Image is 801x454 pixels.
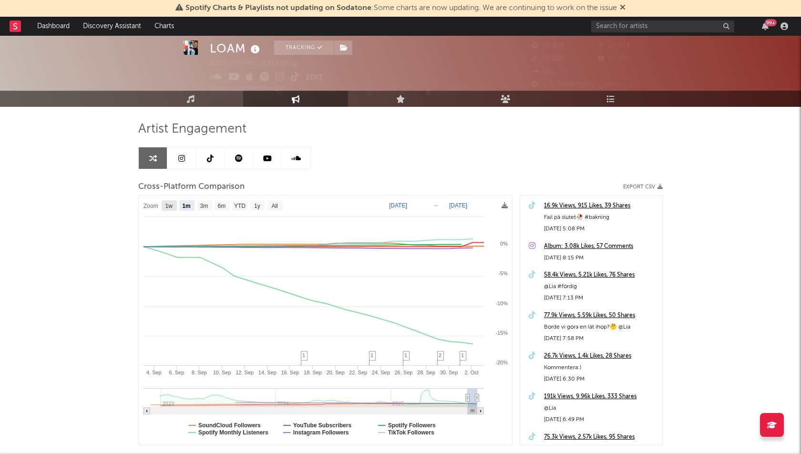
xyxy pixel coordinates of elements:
span: 20 919 [597,43,630,49]
text: Spotify Monthly Listeners [198,429,268,436]
text: 8. Sep [192,370,207,375]
span: 1 [461,352,464,358]
text: 6m [218,203,226,209]
text: 12. Sep [236,370,254,375]
button: Email AlertsOff [293,86,357,100]
div: [DATE] 6:30 PM [544,373,657,385]
button: 99+ [762,22,769,30]
text: YTD [234,203,246,209]
a: 75.3k Views, 2.57k Likes, 95 Shares [544,432,657,443]
span: 1 [370,352,373,358]
button: Summary [421,86,467,100]
a: Album: 3.08k Likes, 57 Comments [544,241,657,252]
a: 16.9k Views, 915 Likes, 39 Shares [544,200,657,212]
text: 30. Sep [440,370,458,375]
input: Search for artists [591,21,734,32]
span: Dismiss [620,4,626,12]
button: Tracking [274,41,334,55]
text: 18. Sep [304,370,322,375]
text: 1m [182,203,190,209]
text: SoundCloud Followers [198,422,261,429]
span: 591 [532,69,554,75]
text: 6. Sep [169,370,185,375]
text: 3m [200,203,208,209]
text: -15% [495,330,508,336]
div: [DATE] 5:08 PM [544,223,657,235]
text: 4. Sep [146,370,162,375]
text: Instagram Followers [293,429,349,436]
div: Borde vi göra en låt ihop?🤔 @Lia [544,321,657,333]
div: [GEOGRAPHIC_DATA] | Pop [210,58,308,70]
text: 2. Oct [465,370,479,375]
button: Edit [306,72,323,84]
text: TikTok Followers [388,429,434,436]
span: 1 [404,352,407,358]
a: 191k Views, 9.96k Likes, 333 Shares [544,391,657,402]
div: [DATE] 7:13 PM [544,292,657,304]
text: 1y [254,203,260,209]
text: -20% [495,360,508,365]
button: Export CSV [623,184,663,190]
text: 10. Sep [213,370,231,375]
a: 58.4k Views, 5.21k Likes, 76 Shares [544,269,657,281]
text: [DATE] [389,202,407,209]
span: 1 [302,352,305,358]
span: Cross-Platform Comparison [138,181,245,193]
span: 76 600 [532,56,565,62]
a: 26.7k Views, 1.4k Likes, 28 Shares [544,351,657,362]
div: Fail på slutet🥀 #bakning [544,212,657,223]
text: 20. Sep [327,370,345,375]
div: 99 + [765,19,777,26]
span: 2 [439,352,442,358]
div: @Lia #fördig [544,281,657,292]
a: Benchmark [362,86,417,100]
span: Benchmark [375,88,411,99]
text: Zoom [144,203,158,209]
text: -5% [498,270,508,276]
text: YouTube Subscribers [293,422,352,429]
a: Charts [148,17,181,36]
div: [DATE] 8:15 PM [544,252,657,264]
text: [DATE] [449,202,467,209]
span: 70 917 [532,43,564,49]
text: 22. Sep [349,370,367,375]
text: 26. Sep [394,370,412,375]
a: 77.9k Views, 5.59k Likes, 50 Shares [544,310,657,321]
div: [DATE] 7:58 PM [544,333,657,344]
text: 16. Sep [281,370,299,375]
div: Kommentera:) [544,362,657,373]
span: 375 798 Monthly Listeners [532,82,627,88]
span: Artist Engagement [138,124,246,135]
span: 14 500 [597,56,630,62]
text: → [433,202,439,209]
span: : Some charts are now updating. We are continuing to work on the issue [185,4,617,12]
text: 24. Sep [372,370,390,375]
text: -10% [495,300,508,306]
a: Dashboard [31,17,76,36]
a: Discovery Assistant [76,17,148,36]
text: 1w [165,203,173,209]
text: Spotify Followers [388,422,436,429]
text: All [271,203,277,209]
button: Tracking [210,86,269,100]
text: 0% [500,241,508,247]
span: Spotify Charts & Playlists not updating on Sodatone [185,4,371,12]
div: [DATE] 6:49 PM [544,414,657,425]
div: LOAM [210,41,262,56]
text: 14. Sep [258,370,277,375]
div: @Lia [544,402,657,414]
text: 28. Sep [417,370,435,375]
